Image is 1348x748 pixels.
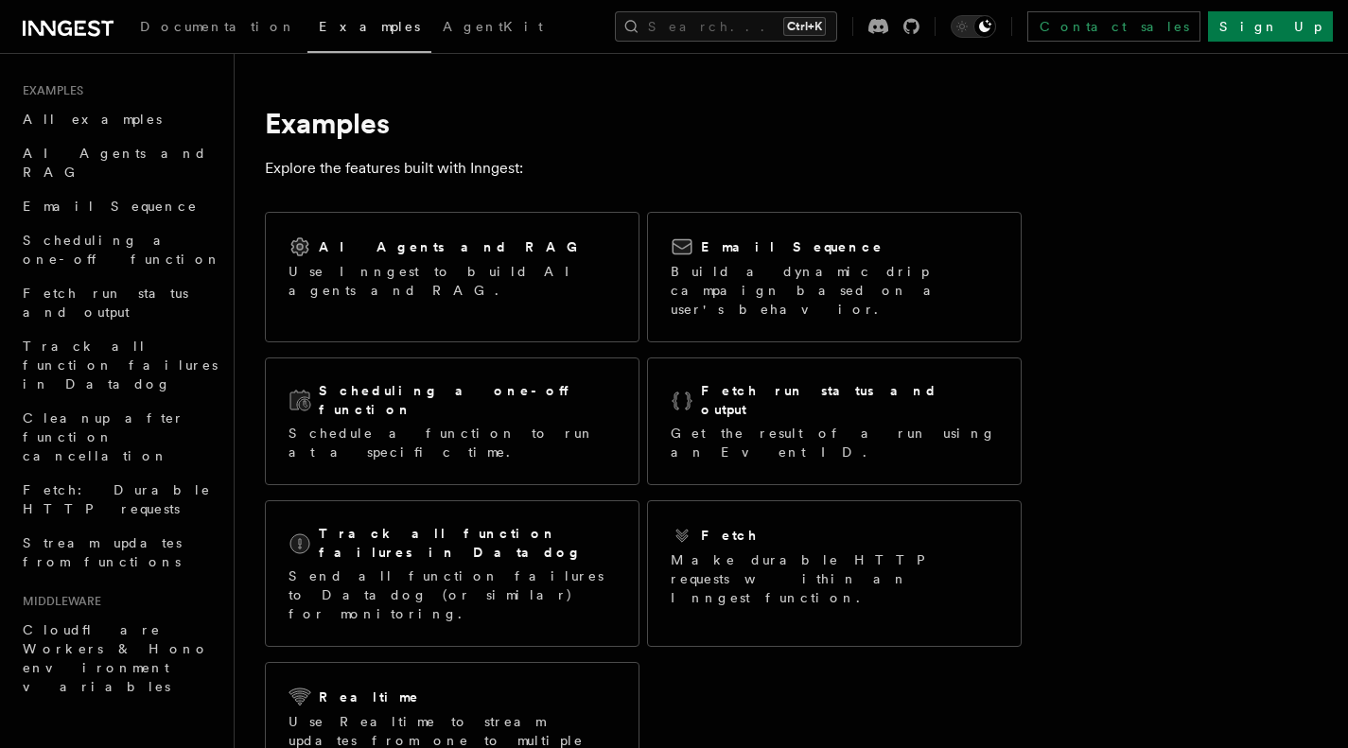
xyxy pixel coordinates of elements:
[1027,11,1200,42] a: Contact sales
[23,410,184,463] span: Cleanup after function cancellation
[15,526,222,579] a: Stream updates from functions
[289,424,616,461] p: Schedule a function to run at a specific time.
[289,566,616,623] p: Send all function failures to Datadog (or similar) for monitoring.
[319,381,616,419] h2: Scheduling a one-off function
[647,212,1022,342] a: Email SequenceBuild a dynamic drip campaign based on a user's behavior.
[289,262,616,300] p: Use Inngest to build AI agents and RAG.
[307,6,431,53] a: Examples
[701,526,759,545] h2: Fetch
[647,500,1022,647] a: FetchMake durable HTTP requests within an Inngest function.
[647,357,1022,485] a: Fetch run status and outputGet the result of a run using an Event ID.
[23,622,209,694] span: Cloudflare Workers & Hono environment variables
[23,146,207,180] span: AI Agents and RAG
[15,136,222,189] a: AI Agents and RAG
[23,482,211,516] span: Fetch: Durable HTTP requests
[319,19,420,34] span: Examples
[671,262,998,319] p: Build a dynamic drip campaign based on a user's behavior.
[265,106,1022,140] h1: Examples
[15,102,222,136] a: All examples
[701,237,884,256] h2: Email Sequence
[319,524,616,562] h2: Track all function failures in Datadog
[443,19,543,34] span: AgentKit
[1208,11,1333,42] a: Sign Up
[15,189,222,223] a: Email Sequence
[319,687,420,706] h2: Realtime
[15,276,222,329] a: Fetch run status and output
[23,339,218,391] span: Track all function failures in Datadog
[15,329,222,401] a: Track all function failures in Datadog
[319,237,587,256] h2: AI Agents and RAG
[15,83,83,98] span: Examples
[23,199,198,214] span: Email Sequence
[431,6,554,51] a: AgentKit
[15,401,222,473] a: Cleanup after function cancellation
[15,594,101,609] span: Middleware
[23,233,221,267] span: Scheduling a one-off function
[265,500,639,647] a: Track all function failures in DatadogSend all function failures to Datadog (or similar) for moni...
[783,17,826,36] kbd: Ctrl+K
[671,550,998,607] p: Make durable HTTP requests within an Inngest function.
[23,112,162,127] span: All examples
[265,155,1022,182] p: Explore the features built with Inngest:
[15,473,222,526] a: Fetch: Durable HTTP requests
[129,6,307,51] a: Documentation
[951,15,996,38] button: Toggle dark mode
[701,381,998,419] h2: Fetch run status and output
[615,11,837,42] button: Search...Ctrl+K
[265,357,639,485] a: Scheduling a one-off functionSchedule a function to run at a specific time.
[23,535,182,569] span: Stream updates from functions
[671,424,998,461] p: Get the result of a run using an Event ID.
[140,19,296,34] span: Documentation
[15,613,222,704] a: Cloudflare Workers & Hono environment variables
[265,212,639,342] a: AI Agents and RAGUse Inngest to build AI agents and RAG.
[15,223,222,276] a: Scheduling a one-off function
[23,286,188,320] span: Fetch run status and output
